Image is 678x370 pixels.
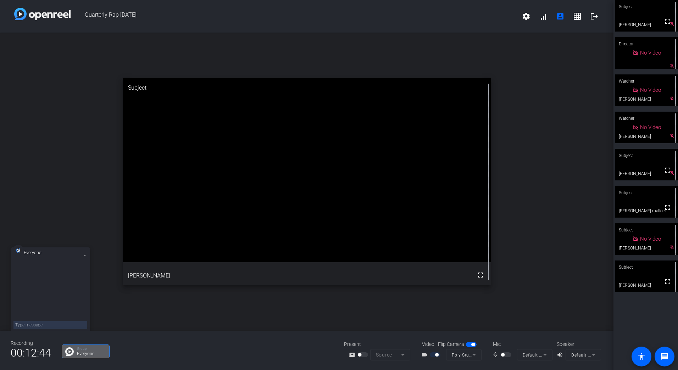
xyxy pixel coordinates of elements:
mat-icon: fullscreen [476,271,485,279]
div: Subject [615,186,678,200]
mat-icon: mic_none [492,351,501,359]
div: Subject [615,149,678,162]
div: Director [615,37,678,51]
mat-icon: fullscreen [663,203,672,212]
mat-icon: logout [590,12,599,21]
div: Recording [11,340,51,347]
div: Subject [615,223,678,237]
mat-icon: videocam_outline [421,351,430,359]
div: Present [344,341,415,348]
mat-icon: fullscreen [663,166,672,174]
mat-icon: fullscreen [663,277,672,286]
span: 00:12:44 [11,344,51,361]
button: signal_cellular_alt [535,8,552,25]
mat-icon: message [660,352,669,361]
h3: Everyone [24,251,52,254]
div: Mic [486,341,557,348]
div: Speaker [557,341,599,348]
span: Flip Camera [438,341,464,348]
span: Quarterly Rap [DATE] [71,8,518,25]
mat-icon: fullscreen [663,17,672,26]
p: Group [77,347,106,351]
mat-icon: account_box [556,12,565,21]
mat-icon: screen_share_outline [349,351,357,359]
img: all-white.svg [16,248,20,253]
mat-icon: accessibility [637,352,646,361]
img: Chat Icon [65,347,74,356]
div: Watcher [615,112,678,125]
span: Video [422,341,434,348]
mat-icon: grid_on [573,12,582,21]
span: No Video [640,50,661,56]
mat-icon: volume_up [557,351,565,359]
div: Subject [123,78,491,97]
span: No Video [640,124,661,130]
img: white-gradient.svg [14,8,71,20]
p: Everyone [77,352,106,356]
div: Subject [615,260,678,274]
mat-icon: settings [522,12,530,21]
span: No Video [640,236,661,242]
div: Watcher [615,74,678,88]
span: No Video [640,87,661,93]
